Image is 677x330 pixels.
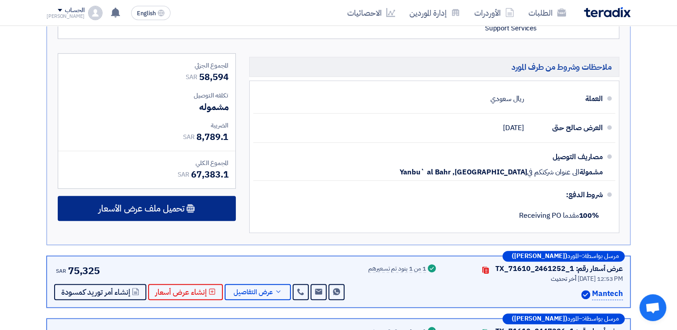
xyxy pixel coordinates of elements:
[490,90,524,107] div: ريال سعودي
[399,168,527,177] span: [GEOGRAPHIC_DATA], Yanbu` al Bahr
[592,288,623,300] p: Mantech
[582,316,619,322] span: مرسل بواسطة:
[199,100,228,114] span: مشموله
[234,289,273,296] span: عرض التفاصيل
[519,210,599,221] span: مقدما Receiving PO
[495,263,623,274] div: عرض أسعار رقم: TX_71610_2461252_1
[639,294,666,321] div: Open chat
[340,2,402,23] a: الاحصائيات
[183,132,195,142] span: SAR
[65,121,228,130] div: الضريبة
[467,2,521,23] a: الأوردرات
[186,72,197,82] span: SAR
[567,316,579,322] span: المورد
[521,2,573,23] a: الطلبات
[249,57,619,77] h5: ملاحظات وشروط من طرف المورد
[65,91,228,100] div: تكلفه التوصيل
[131,6,170,20] button: English
[581,290,590,299] img: Verified Account
[582,253,619,259] span: مرسل بواسطة:
[502,313,625,324] div: –
[512,253,567,259] b: ([PERSON_NAME])
[579,210,599,221] strong: 100%
[56,267,66,275] span: SAR
[196,130,228,144] span: 8,789.1
[199,70,228,84] span: 58,594
[148,284,223,300] button: إنشاء عرض أسعار
[268,184,603,206] div: شروط الدفع:
[502,251,625,262] div: –
[503,123,524,132] span: [DATE]
[577,274,623,283] span: [DATE] 12:53 PM
[137,10,156,17] span: English
[567,253,579,259] span: المورد
[579,168,603,177] span: مشمولة
[61,289,130,296] span: إنشاء أمر توريد كمسودة
[155,289,207,296] span: إنشاء عرض أسعار
[402,2,467,23] a: إدارة الموردين
[68,263,100,278] span: 75,325
[531,146,603,168] div: مصاريف التوصيل
[191,168,228,181] span: 67,383.1
[65,7,84,14] div: الحساب
[98,204,184,212] span: تحميل ملف عرض الأسعار
[512,316,567,322] b: ([PERSON_NAME])
[65,61,228,70] div: المجموع الجزئي
[527,168,579,177] span: الى عنوان شركتكم في
[531,117,603,139] div: العرض صالح حتى
[65,158,228,168] div: المجموع الكلي
[225,284,291,300] button: عرض التفاصيل
[178,170,189,179] span: SAR
[550,274,576,283] span: أخر تحديث
[54,284,146,300] button: إنشاء أمر توريد كمسودة
[584,7,630,17] img: Teradix logo
[47,14,85,19] div: [PERSON_NAME]
[88,6,102,20] img: profile_test.png
[531,88,603,110] div: العملة
[368,266,426,273] div: 1 من 1 بنود تم تسعيرهم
